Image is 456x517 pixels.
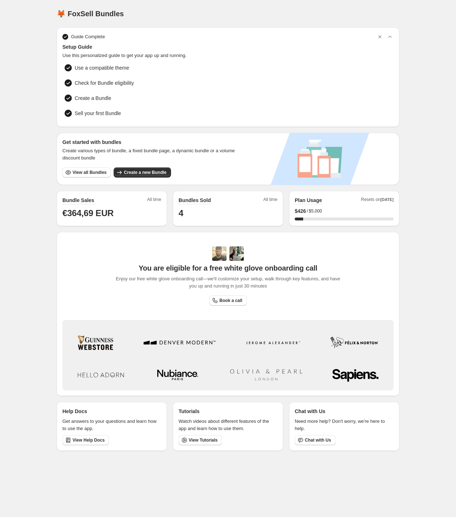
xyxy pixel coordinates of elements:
span: $ 426 [295,207,306,215]
a: View Tutorials [179,435,222,445]
p: Watch videos about different features of the app and learn how to use them. [179,418,277,432]
span: Use a compatible theme [75,64,129,71]
span: [DATE] [381,197,394,202]
span: Create a new Bundle [124,170,166,175]
p: Chat with Us [295,408,325,415]
h1: 🦊 FoxSell Bundles [57,9,124,18]
h2: Bundles Sold [179,197,211,204]
button: Create a new Bundle [114,167,171,178]
h2: Bundle Sales [62,197,94,204]
span: Check for Bundle eligibility [75,79,134,87]
p: Need more help? Don't worry, we're here to help. [295,418,394,432]
span: Create a Bundle [75,95,111,102]
span: View Tutorials [189,437,218,443]
button: View all Bundles [62,167,111,178]
p: Tutorials [179,408,199,415]
span: Sell your first Bundle [75,110,121,117]
h3: Get started with bundles [62,139,242,146]
a: View Help Docs [62,435,109,445]
span: Use this personalized guide to get your app up and running. [62,52,394,59]
span: $5,000 [309,208,322,214]
h1: €364,69 EUR [62,207,161,219]
span: Setup Guide [62,43,394,51]
span: View all Bundles [73,170,106,175]
span: Guide Complete [71,33,105,40]
span: All time [263,197,277,205]
span: Chat with Us [305,437,331,443]
div: / [295,207,394,215]
img: Prakhar [229,246,244,261]
h2: Plan Usage [295,197,322,204]
h1: 4 [179,207,277,219]
p: Help Docs [62,408,87,415]
span: Enjoy our free white glove onboarding call—we'll customize your setup, walk through key features,... [112,275,344,290]
span: View Help Docs [73,437,105,443]
span: All time [147,197,161,205]
span: You are eligible for a free white glove onboarding call [139,264,317,272]
img: Adi [212,246,227,261]
span: Book a call [219,298,242,303]
button: Chat with Us [295,435,336,445]
span: Resets on [361,197,394,205]
a: Book a call [209,295,246,306]
p: Get answers to your questions and learn how to use the app. [62,418,161,432]
span: Create various types of bundle, a fixed bundle page, a dynamic bundle or a volume discount bundle [62,147,242,162]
